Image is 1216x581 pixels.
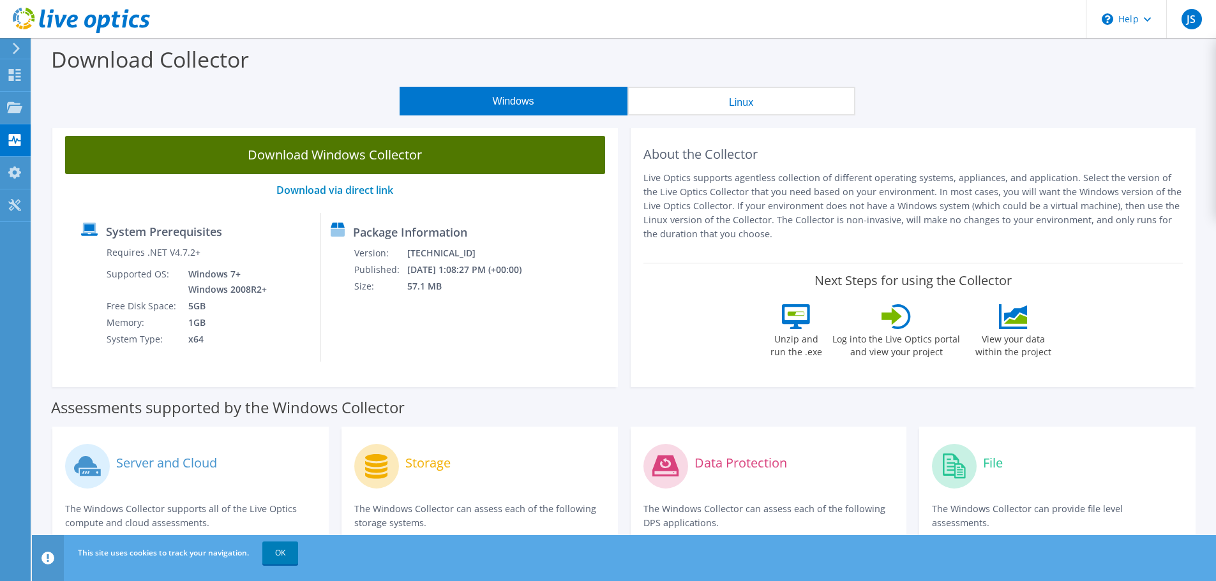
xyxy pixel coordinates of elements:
[932,502,1183,530] p: The Windows Collector can provide file level assessments.
[767,329,825,358] label: Unzip and run the .exe
[78,547,249,558] span: This site uses cookies to track your navigation.
[106,266,179,298] td: Supported OS:
[106,298,179,314] td: Free Disk Space:
[106,225,222,238] label: System Prerequisites
[405,457,451,469] label: Storage
[694,457,787,469] label: Data Protection
[407,245,539,261] td: [TECHNICAL_ID]
[179,331,269,348] td: x64
[814,273,1012,288] label: Next Steps for using the Collector
[407,278,539,295] td: 57.1 MB
[106,331,179,348] td: System Type:
[354,261,407,278] td: Published:
[179,266,269,298] td: Windows 7+ Windows 2008R2+
[354,245,407,261] td: Version:
[407,261,539,278] td: [DATE] 1:08:27 PM (+00:00)
[643,502,894,530] p: The Windows Collector can assess each of the following DPS applications.
[967,329,1059,358] label: View your data within the project
[354,502,605,530] p: The Windows Collector can assess each of the following storage systems.
[832,329,961,358] label: Log into the Live Optics portal and view your project
[51,45,249,74] label: Download Collector
[354,278,407,295] td: Size:
[643,147,1183,162] h2: About the Collector
[1182,9,1202,29] span: JS
[627,87,855,115] button: Linux
[983,457,1003,469] label: File
[51,401,405,414] label: Assessments supported by the Windows Collector
[1102,13,1113,25] svg: \n
[643,171,1183,241] p: Live Optics supports agentless collection of different operating systems, appliances, and applica...
[353,226,467,239] label: Package Information
[116,457,217,469] label: Server and Cloud
[65,502,316,530] p: The Windows Collector supports all of the Live Optics compute and cloud assessments.
[276,183,393,197] a: Download via direct link
[400,87,627,115] button: Windows
[107,246,200,259] label: Requires .NET V4.7.2+
[65,136,605,174] a: Download Windows Collector
[179,298,269,314] td: 5GB
[179,314,269,331] td: 1GB
[262,541,298,564] a: OK
[106,314,179,331] td: Memory:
